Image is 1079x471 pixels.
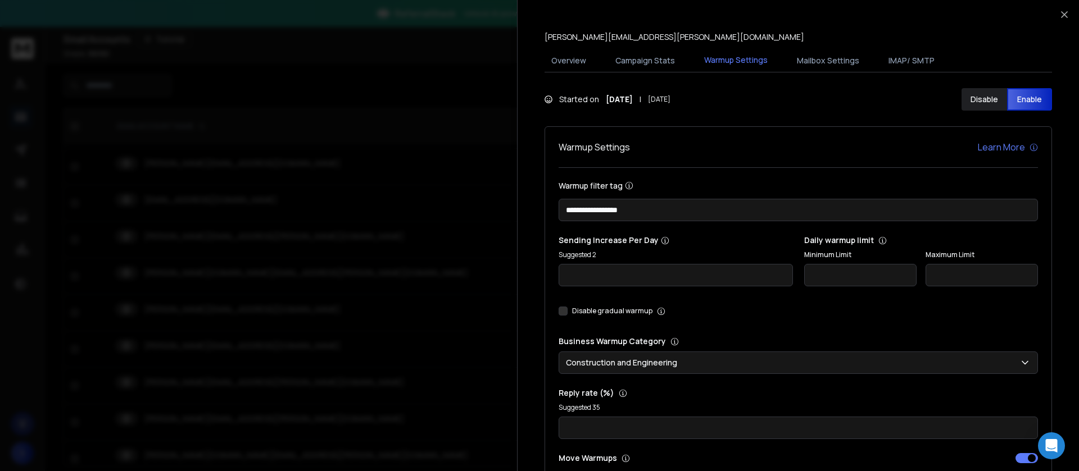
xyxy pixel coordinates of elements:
[559,235,793,246] p: Sending Increase Per Day
[545,94,670,105] div: Started on
[572,307,652,315] label: Disable gradual warmup
[790,48,866,73] button: Mailbox Settings
[606,94,633,105] strong: [DATE]
[640,94,641,105] span: |
[962,88,1052,111] button: DisableEnable
[804,250,917,259] label: Minimum Limit
[545,48,593,73] button: Overview
[559,250,793,259] p: Suggested 2
[559,181,1038,190] label: Warmup filter tag
[697,48,774,74] button: Warmup Settings
[962,88,1007,111] button: Disable
[926,250,1038,259] label: Maximum Limit
[978,140,1038,154] a: Learn More
[609,48,682,73] button: Campaign Stats
[559,336,1038,347] p: Business Warmup Category
[648,95,670,104] span: [DATE]
[1007,88,1053,111] button: Enable
[559,452,795,464] p: Move Warmups
[545,31,804,43] p: [PERSON_NAME][EMAIL_ADDRESS][PERSON_NAME][DOMAIN_NAME]
[559,403,1038,412] p: Suggested 35
[1038,432,1065,459] div: Open Intercom Messenger
[566,357,682,368] p: Construction and Engineering
[804,235,1039,246] p: Daily warmup limit
[882,48,941,73] button: IMAP/ SMTP
[559,387,1038,399] p: Reply rate (%)
[559,140,630,154] h1: Warmup Settings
